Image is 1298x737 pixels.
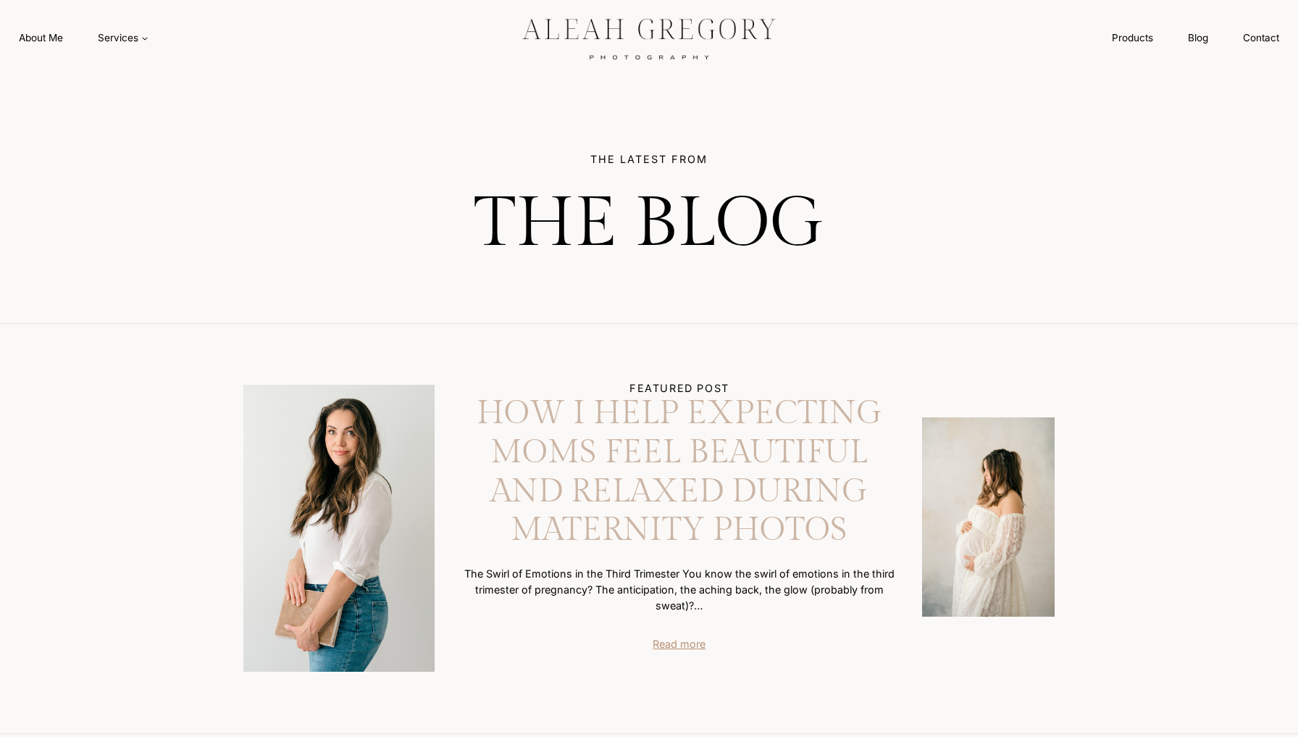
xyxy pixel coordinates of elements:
a: About Me [1,25,80,51]
p: The Swirl of Emotions in the Third Trimester You know the swirl of emotions in the third trimeste... [458,566,901,613]
h5: THE LATEST FROM [58,154,1240,176]
a: Contact [1226,25,1297,51]
img: aleah gregory logo [486,7,812,68]
nav: Secondary [1094,25,1297,51]
img: How I Help Expecting Moms Feel Beautiful and Relaxed During Maternity Photos [922,417,1055,617]
img: Photographer holding a photo album, wearing a white shirt. [243,385,435,672]
nav: Primary [1,25,166,51]
a: How I Help Expecting Moms Feel Beautiful and Relaxed During Maternity Photos [458,394,901,550]
a: Read more [653,636,705,652]
a: Products [1094,25,1171,51]
button: Child menu of Services [80,25,166,51]
h1: THE BLOG [58,182,1240,265]
a: Blog [1171,25,1226,51]
h5: FEATURED POST [458,382,901,394]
